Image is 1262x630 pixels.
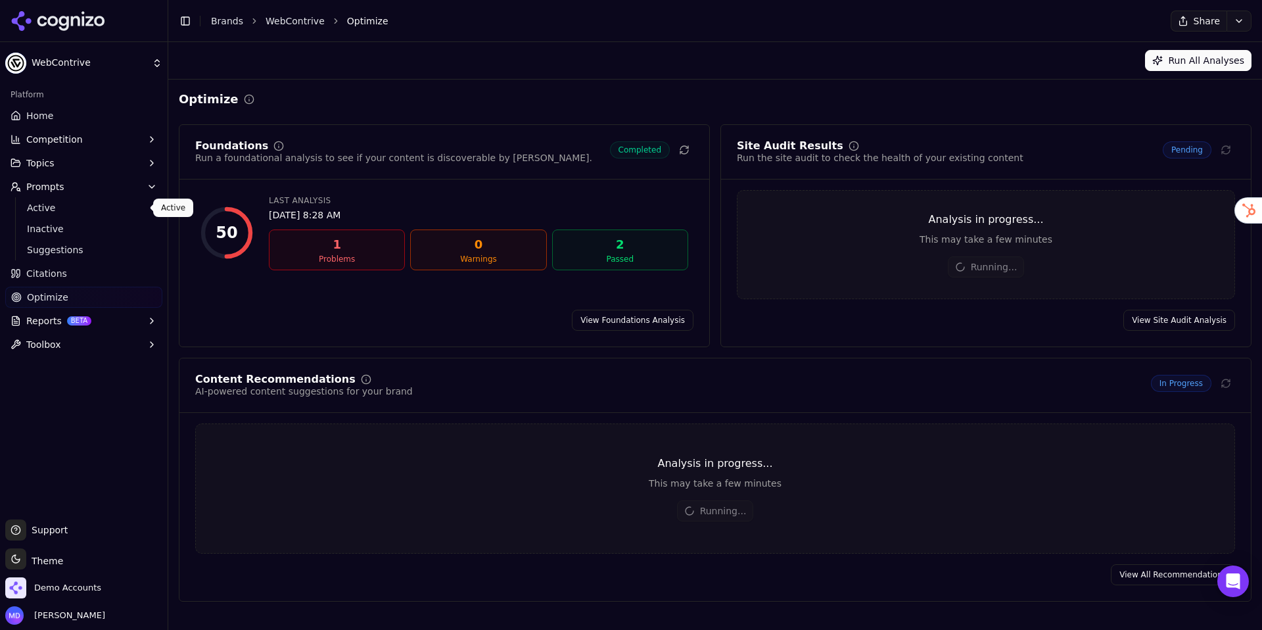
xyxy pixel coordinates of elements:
span: Optimize [347,14,388,28]
span: Inactive [27,222,141,235]
div: Warnings [416,254,540,264]
span: Completed [610,141,670,158]
span: Suggestions [27,243,141,256]
div: Foundations [195,141,268,151]
div: AI-powered content suggestions for your brand [195,385,413,398]
a: Home [5,105,162,126]
button: Prompts [5,176,162,197]
div: Analysis in progress... [196,456,1234,472]
div: 1 [275,235,399,254]
div: Analysis in progress... [737,212,1234,228]
div: 50 [216,222,237,243]
div: Last Analysis [269,195,688,206]
span: In Progress [1151,375,1211,392]
span: Pending [1163,141,1211,158]
span: BETA [67,316,91,326]
div: This may take a few minutes [196,477,1234,490]
span: [PERSON_NAME] [29,610,105,621]
button: ReportsBETA [5,310,162,331]
span: Demo Accounts [34,582,101,594]
img: Demo Accounts [5,577,26,598]
a: Suggestions [22,241,147,259]
a: View Site Audit Analysis [1123,310,1235,331]
a: Brands [211,16,243,26]
div: 2 [558,235,682,254]
div: Site Audit Results [737,141,843,151]
div: Open Intercom Messenger [1217,566,1249,597]
span: WebContrive [32,57,147,69]
div: 0 [416,235,540,254]
span: Home [26,109,53,122]
div: Run the site audit to check the health of your existing content [737,151,1023,164]
div: Content Recommendations [195,374,356,385]
span: Optimize [27,291,68,304]
div: Platform [5,84,162,105]
img: Melissa Dowd [5,606,24,625]
div: Passed [558,254,682,264]
button: Run All Analyses [1145,50,1251,71]
button: Share [1171,11,1227,32]
span: Topics [26,157,55,170]
div: [DATE] 8:28 AM [269,208,688,222]
span: Toolbox [26,338,61,351]
img: WebContrive [5,53,26,74]
button: Competition [5,129,162,150]
a: View Foundations Analysis [572,310,693,331]
a: WebContrive [266,14,325,28]
button: Open organization switcher [5,577,101,598]
span: Prompts [26,180,64,193]
button: Open user button [5,606,105,625]
span: Competition [26,133,83,146]
div: Problems [275,254,399,264]
h2: Optimize [179,90,239,109]
nav: breadcrumb [211,14,1144,28]
a: View All Recommendations [1111,564,1235,585]
div: Run a foundational analysis to see if your content is discoverable by [PERSON_NAME]. [195,151,592,164]
a: Active [22,199,147,217]
p: Active [161,203,185,213]
span: Support [26,523,68,537]
a: Citations [5,263,162,284]
span: Reports [26,314,62,327]
a: Inactive [22,220,147,238]
div: This may take a few minutes [737,233,1234,246]
span: Theme [26,556,63,566]
button: Topics [5,153,162,174]
a: Optimize [5,287,162,308]
button: Toolbox [5,334,162,355]
span: Active [27,201,141,214]
span: Citations [26,267,67,280]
